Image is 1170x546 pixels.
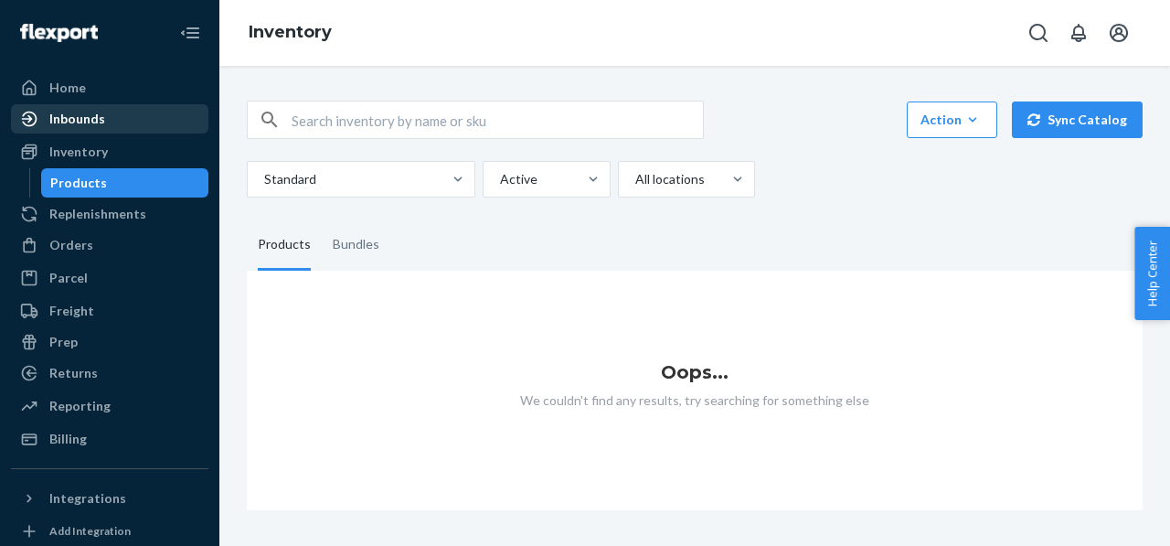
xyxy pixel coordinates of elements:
p: We couldn't find any results, try searching for something else [247,391,1143,410]
button: Open Search Box [1020,15,1057,51]
a: Parcel [11,263,208,293]
div: Inventory [49,143,108,161]
div: Add Integration [49,523,131,539]
div: Returns [49,364,98,382]
a: Prep [11,327,208,357]
ol: breadcrumbs [234,6,346,59]
button: Integrations [11,484,208,513]
div: Home [49,79,86,97]
div: Action [920,111,984,129]
input: Active [498,170,500,188]
div: Orders [49,236,93,254]
button: Close Navigation [172,15,208,51]
div: Replenishments [49,205,146,223]
a: Returns [11,359,208,388]
a: Inventory [249,22,332,42]
div: Products [258,219,311,271]
a: Inbounds [11,104,208,134]
input: Search inventory by name or sku [292,102,703,138]
div: Prep [49,333,78,351]
a: Reporting [11,391,208,421]
div: Reporting [49,397,111,415]
input: All locations [633,170,635,188]
a: Add Integration [11,520,208,542]
input: Standard [262,170,264,188]
button: Open account menu [1101,15,1137,51]
button: Action [907,102,997,138]
div: Products [50,174,107,192]
a: Products [41,168,209,198]
div: Bundles [333,219,379,271]
div: Integrations [49,489,126,508]
a: Orders [11,230,208,260]
button: Open notifications [1060,15,1097,51]
div: Inbounds [49,110,105,128]
a: Freight [11,296,208,326]
div: Billing [49,430,87,448]
a: Home [11,73,208,102]
div: Freight [49,302,94,320]
a: Replenishments [11,199,208,229]
button: Sync Catalog [1012,102,1143,138]
button: Help Center [1134,227,1170,320]
a: Inventory [11,137,208,166]
div: Parcel [49,269,88,287]
h1: Oops... [247,362,1143,382]
img: Flexport logo [20,24,98,42]
a: Billing [11,424,208,454]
